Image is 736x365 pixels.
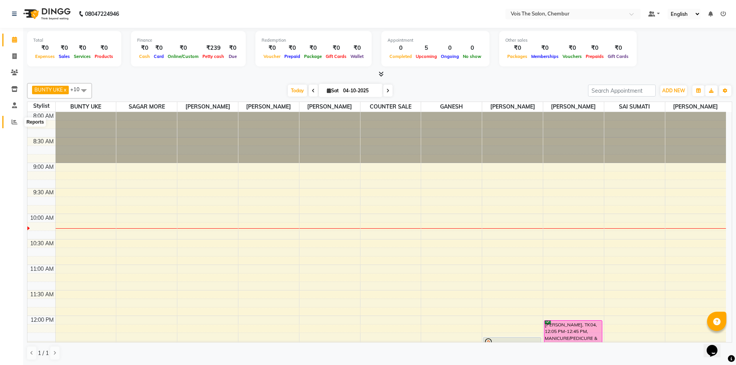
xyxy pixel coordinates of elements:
div: 11:30 AM [29,290,55,299]
div: 0 [388,44,414,53]
span: Prepaid [282,54,302,59]
div: ₹0 [529,44,561,53]
span: Ongoing [439,54,461,59]
div: 9:30 AM [32,188,55,197]
div: ₹0 [57,44,72,53]
span: Wallet [348,54,365,59]
div: ₹0 [561,44,584,53]
input: Search Appointment [588,85,656,97]
span: Completed [388,54,414,59]
div: ₹0 [262,44,282,53]
div: 12:30 PM [29,341,55,350]
span: Products [93,54,115,59]
div: ₹0 [606,44,631,53]
div: 8:00 AM [32,112,55,120]
div: 11:00 AM [29,265,55,273]
span: Cash [137,54,152,59]
div: ₹0 [166,44,201,53]
span: Voucher [262,54,282,59]
div: ₹0 [226,44,240,53]
iframe: chat widget [704,334,728,357]
button: ADD NEW [660,85,687,96]
div: NISHIGANDA ., TK03, 12:25 PM-12:55 PM, [DEMOGRAPHIC_DATA] Hair - Wash & Blastdry [483,338,541,362]
div: ₹0 [584,44,606,53]
span: Vouchers [561,54,584,59]
span: [PERSON_NAME] [299,102,360,112]
span: Package [302,54,324,59]
div: Finance [137,37,240,44]
span: BUNTY UKE [34,87,63,93]
span: Sat [325,88,341,93]
div: 10:00 AM [29,214,55,222]
span: Petty cash [201,54,226,59]
span: +10 [70,86,85,92]
div: Redemption [262,37,365,44]
span: [PERSON_NAME] [238,102,299,112]
div: ₹0 [505,44,529,53]
div: Other sales [505,37,631,44]
div: Stylist [27,102,55,110]
span: Packages [505,54,529,59]
span: [PERSON_NAME] [482,102,543,112]
div: ₹0 [93,44,115,53]
div: ₹0 [282,44,302,53]
div: ₹0 [152,44,166,53]
div: 0 [439,44,461,53]
b: 08047224946 [85,3,119,25]
span: ADD NEW [662,88,685,93]
div: ₹0 [348,44,365,53]
div: ₹0 [33,44,57,53]
div: 0 [461,44,483,53]
div: Reports [24,117,46,127]
a: x [63,87,66,93]
span: GANESH [421,102,482,112]
span: Gift Cards [324,54,348,59]
span: [PERSON_NAME] [665,102,726,112]
div: [PERSON_NAME], TK04, 12:05 PM-12:45 PM, MANICURE/PEDICURE & NAILS - Basic Manicure [544,321,602,353]
span: Online/Custom [166,54,201,59]
div: 10:30 AM [29,239,55,248]
span: Prepaids [584,54,606,59]
div: ₹0 [324,44,348,53]
span: Upcoming [414,54,439,59]
span: [PERSON_NAME] [543,102,604,112]
span: [PERSON_NAME] [177,102,238,112]
div: Total [33,37,115,44]
div: ₹0 [72,44,93,53]
div: ₹0 [137,44,152,53]
div: 8:30 AM [32,138,55,146]
div: 9:00 AM [32,163,55,171]
div: ₹239 [201,44,226,53]
span: Due [227,54,239,59]
span: Today [288,85,307,97]
span: Gift Cards [606,54,631,59]
span: Expenses [33,54,57,59]
span: No show [461,54,483,59]
input: 2025-10-04 [341,85,379,97]
span: Card [152,54,166,59]
div: 5 [414,44,439,53]
span: BUNTY UKE [56,102,116,112]
div: Appointment [388,37,483,44]
span: Services [72,54,93,59]
div: 12:00 PM [29,316,55,324]
span: Memberships [529,54,561,59]
span: SAGAR MORE [116,102,177,112]
img: logo [20,3,73,25]
div: ₹0 [302,44,324,53]
span: Sales [57,54,72,59]
span: COUNTER SALE [360,102,421,112]
span: SAI SUMATI [604,102,665,112]
span: 1 / 1 [38,349,49,357]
